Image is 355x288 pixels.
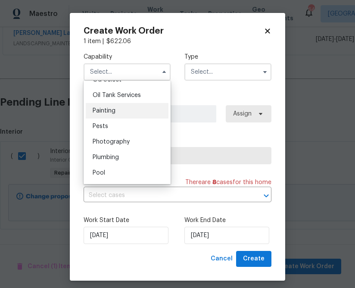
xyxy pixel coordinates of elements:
span: Select trade partner [91,151,264,160]
button: Show options [260,67,270,77]
label: Type [184,53,271,61]
span: Painting [93,108,115,114]
span: $ 622.06 [106,38,131,44]
input: M/D/YYYY [184,227,269,244]
span: Oil Tank Services [93,92,141,98]
span: Assign [233,110,252,118]
button: Hide options [159,67,169,77]
button: Open [260,190,272,202]
label: Work Start Date [84,216,171,225]
button: Cancel [207,251,236,267]
span: Photography [93,139,130,145]
span: Pests [93,123,108,129]
label: Work Order Manager [84,94,271,103]
div: 1 item | [84,37,271,46]
span: Cancel [211,254,233,264]
input: Select cases [84,189,247,202]
label: Work End Date [184,216,271,225]
span: Plumbing [93,154,119,160]
input: Select... [84,63,171,81]
span: Pool [93,170,105,176]
input: M/D/YYYY [84,227,168,244]
button: Create [236,251,271,267]
label: Trade Partner [84,136,271,145]
input: Select... [184,63,271,81]
span: Create [243,254,265,264]
span: There are case s for this home [185,178,271,187]
span: 8 [212,179,216,185]
h2: Create Work Order [84,27,264,35]
label: Capability [84,53,171,61]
